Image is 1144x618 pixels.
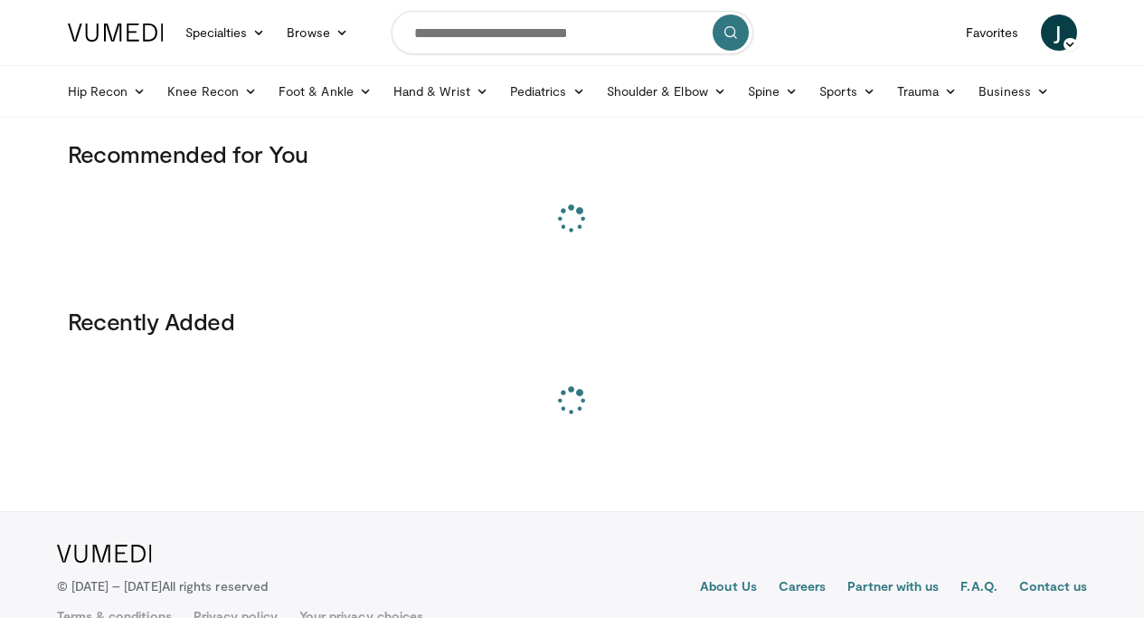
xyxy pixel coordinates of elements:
[175,14,277,51] a: Specialties
[499,73,596,109] a: Pediatrics
[968,73,1060,109] a: Business
[955,14,1030,51] a: Favorites
[886,73,969,109] a: Trauma
[383,73,499,109] a: Hand & Wrist
[960,577,997,599] a: F.A.Q.
[268,73,383,109] a: Foot & Ankle
[276,14,359,51] a: Browse
[68,139,1077,168] h3: Recommended for You
[68,307,1077,336] h3: Recently Added
[700,577,757,599] a: About Us
[156,73,268,109] a: Knee Recon
[57,545,152,563] img: VuMedi Logo
[68,24,164,42] img: VuMedi Logo
[57,577,269,595] p: © [DATE] – [DATE]
[737,73,808,109] a: Spine
[392,11,753,54] input: Search topics, interventions
[847,577,939,599] a: Partner with us
[162,578,268,594] span: All rights reserved
[57,73,157,109] a: Hip Recon
[1019,577,1088,599] a: Contact us
[596,73,737,109] a: Shoulder & Elbow
[808,73,886,109] a: Sports
[779,577,827,599] a: Careers
[1041,14,1077,51] a: J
